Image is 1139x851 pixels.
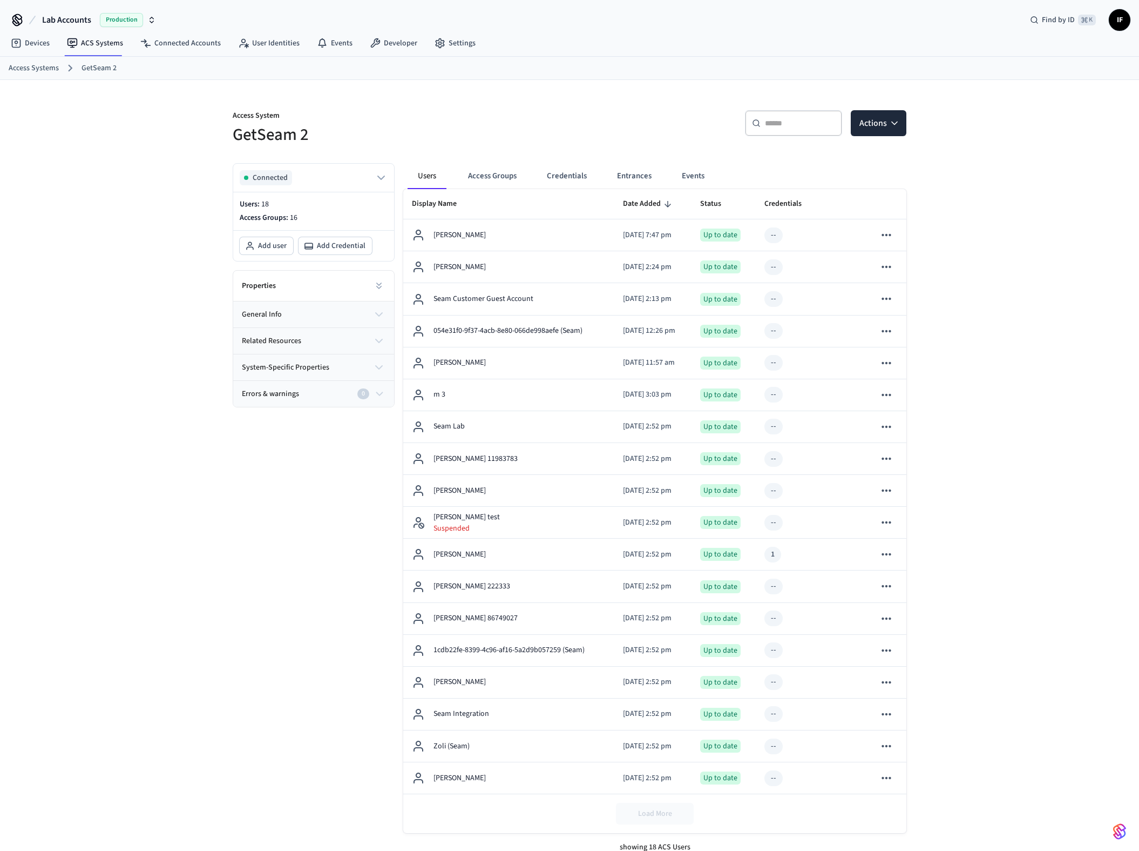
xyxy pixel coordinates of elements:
a: User Identities [229,33,308,53]
button: related resources [233,328,394,354]
img: SeamLogoGradient.69752ec5.svg [1113,823,1126,840]
div: -- [771,230,776,241]
p: Seam Lab [433,421,465,432]
h5: GetSeam 2 [233,124,563,146]
div: -- [771,645,776,656]
button: Connected [240,170,388,185]
span: Lab Accounts [42,14,91,26]
p: [DATE] 2:52 pm [623,741,683,752]
p: [DATE] 2:52 pm [623,581,683,592]
div: -- [771,421,776,432]
span: general info [242,309,282,320]
div: Up to date [700,516,741,529]
div: -- [771,485,776,497]
div: -- [771,325,776,337]
p: [DATE] 2:13 pm [623,293,683,305]
p: [PERSON_NAME] 86749027 [433,613,518,624]
div: -- [771,517,776,528]
a: GetSeam 2 [82,63,117,74]
div: -- [771,581,776,592]
p: Zoli (Seam) [433,741,470,752]
p: m 3 [433,389,445,400]
span: Find by ID [1042,15,1075,25]
p: [PERSON_NAME] [433,262,486,273]
p: [PERSON_NAME] 222333 [433,581,510,592]
div: Up to date [700,484,741,497]
span: Production [100,13,143,27]
a: Developer [361,33,426,53]
p: [DATE] 2:52 pm [623,453,683,465]
p: [DATE] 2:52 pm [623,485,683,497]
button: general info [233,301,394,327]
div: -- [771,262,776,273]
p: [DATE] 2:52 pm [623,773,683,784]
p: [PERSON_NAME] [433,773,486,784]
p: [DATE] 3:03 pm [623,389,683,400]
div: -- [771,741,776,752]
button: Events [673,163,713,189]
button: Entrances [608,163,660,189]
p: [DATE] 2:52 pm [623,549,683,560]
div: -- [771,676,776,688]
button: Errors & warnings0 [233,381,394,407]
a: Devices [2,33,58,53]
div: Up to date [700,260,741,273]
table: sticky table [403,189,906,794]
div: Up to date [700,452,741,465]
div: Up to date [700,548,741,561]
div: Up to date [700,293,741,306]
span: Add user [258,240,287,251]
p: Access Groups: [240,212,388,224]
p: Seam Integration [433,708,489,720]
div: Up to date [700,580,741,593]
span: Date Added [623,196,675,212]
span: ⌘ K [1078,15,1096,25]
div: Up to date [700,612,741,625]
div: -- [771,293,776,305]
div: Up to date [700,325,741,338]
div: 1 [771,549,775,560]
p: [PERSON_NAME] 11983783 [433,453,518,465]
p: [PERSON_NAME] [433,357,486,368]
p: [PERSON_NAME] test [433,512,500,523]
div: Up to date [700,772,741,785]
span: 18 [261,199,269,210]
p: [DATE] 2:52 pm [623,645,683,656]
button: Credentials [538,163,595,189]
div: -- [771,389,776,400]
div: Up to date [700,388,741,401]
div: -- [771,708,776,720]
button: Actions [851,110,906,136]
span: IF [1110,10,1129,30]
a: Connected Accounts [132,33,229,53]
div: Up to date [700,676,741,689]
p: Users: [240,199,388,210]
p: [DATE] 2:52 pm [623,421,683,432]
span: system-specific properties [242,362,329,373]
span: Credentials [764,196,816,212]
a: Access Systems [9,63,59,74]
div: Up to date [700,740,741,753]
div: 0 [357,388,369,399]
a: ACS Systems [58,33,132,53]
p: [DATE] 2:24 pm [623,262,683,273]
p: 1cdb22fe-8399-4c96-af16-5a2d9b057259 (Seam) [433,645,585,656]
a: Events [308,33,361,53]
div: Up to date [700,708,741,721]
a: Settings [426,33,484,53]
button: Access Groups [459,163,525,189]
p: [PERSON_NAME] [433,549,486,560]
button: Add user [240,237,293,254]
p: [DATE] 2:52 pm [623,676,683,688]
div: Up to date [700,229,741,242]
span: Add Credential [317,240,365,251]
p: [PERSON_NAME] [433,676,486,688]
span: Connected [253,172,288,183]
button: Add Credential [299,237,372,254]
button: system-specific properties [233,354,394,380]
p: [DATE] 12:26 pm [623,325,683,337]
div: Up to date [700,357,741,370]
div: Up to date [700,644,741,657]
div: -- [771,773,776,784]
div: Find by ID⌘ K [1021,10,1104,30]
